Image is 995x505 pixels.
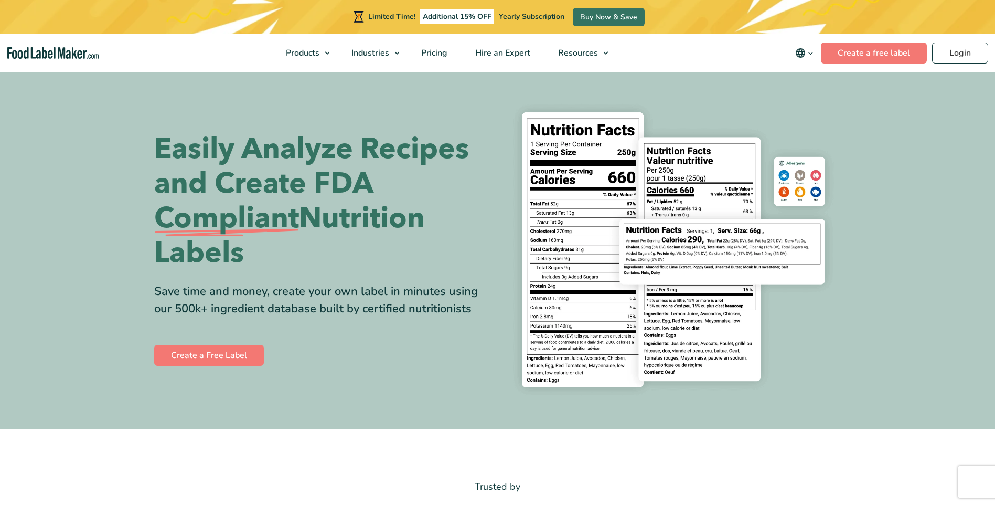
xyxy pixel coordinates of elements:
[283,47,320,59] span: Products
[932,43,988,64] a: Login
[821,43,927,64] a: Create a free label
[154,132,490,270] h1: Easily Analyze Recipes and Create FDA Nutrition Labels
[348,47,390,59] span: Industries
[408,34,459,72] a: Pricing
[368,12,415,22] span: Limited Time!
[472,47,531,59] span: Hire an Expert
[544,34,614,72] a: Resources
[555,47,599,59] span: Resources
[462,34,542,72] a: Hire an Expert
[272,34,335,72] a: Products
[338,34,405,72] a: Industries
[154,345,264,366] a: Create a Free Label
[420,9,494,24] span: Additional 15% OFF
[154,201,299,236] span: Compliant
[573,8,645,26] a: Buy Now & Save
[154,479,841,495] p: Trusted by
[418,47,448,59] span: Pricing
[154,283,490,318] div: Save time and money, create your own label in minutes using our 500k+ ingredient database built b...
[499,12,564,22] span: Yearly Subscription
